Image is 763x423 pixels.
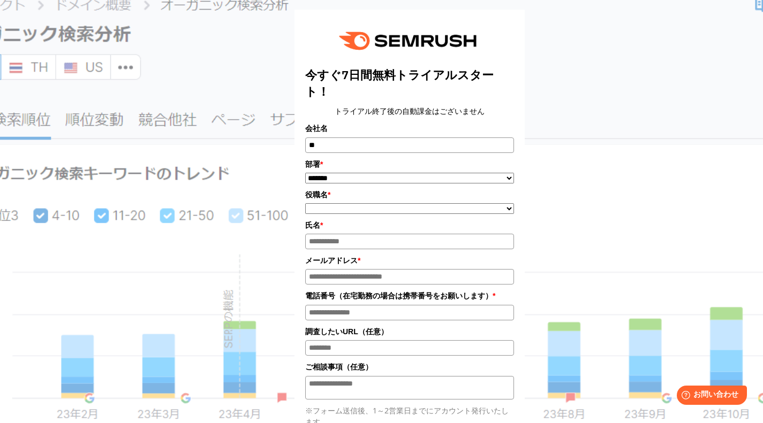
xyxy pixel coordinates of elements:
img: e6a379fe-ca9f-484e-8561-e79cf3a04b3f.png [331,20,488,61]
label: 役職名 [305,189,514,201]
label: 氏名 [305,219,514,231]
iframe: Help widget launcher [668,381,751,411]
label: メールアドレス [305,255,514,266]
label: ご相談事項（任意） [305,361,514,373]
label: 部署 [305,158,514,170]
label: 調査したいURL（任意） [305,326,514,337]
label: 電話番号（在宅勤務の場合は携帯番号をお願いします） [305,290,514,302]
label: 会社名 [305,122,514,134]
title: 今すぐ7日間無料トライアルスタート！ [305,67,514,100]
center: トライアル終了後の自動課金はございません [305,105,514,117]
